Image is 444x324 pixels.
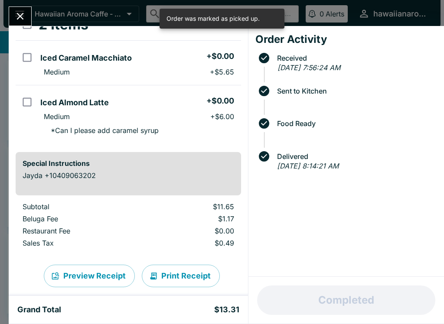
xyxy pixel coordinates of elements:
span: Delivered [273,152,437,160]
p: Jayda +10409063202 [23,171,234,180]
div: Order was marked as picked up. [166,11,260,26]
p: $1.17 [153,214,234,223]
span: Food Ready [273,120,437,127]
em: [DATE] 7:56:24 AM [277,63,340,72]
button: Close [9,7,31,26]
h5: Iced Almond Latte [40,97,109,108]
p: Beluga Fee [23,214,139,223]
h4: Order Activity [255,33,437,46]
h5: Grand Total [17,305,61,315]
p: Sales Tax [23,239,139,247]
table: orders table [16,202,241,251]
button: Print Receipt [142,265,220,287]
h5: Iced Caramel Macchiato [40,53,132,63]
h5: + $0.00 [206,96,234,106]
p: $11.65 [153,202,234,211]
p: + $5.65 [210,68,234,76]
h6: Special Instructions [23,159,234,168]
p: Medium [44,68,70,76]
span: Received [273,54,437,62]
p: $0.00 [153,227,234,235]
h5: + $0.00 [206,51,234,62]
em: [DATE] 8:14:21 AM [277,162,339,170]
p: Medium [44,112,70,121]
p: + $6.00 [210,112,234,121]
p: Restaurant Fee [23,227,139,235]
span: Sent to Kitchen [273,87,437,95]
h5: $13.31 [214,305,239,315]
table: orders table [16,9,241,145]
p: Subtotal [23,202,139,211]
p: * Can I please add caramel syrup [44,126,159,135]
p: $0.49 [153,239,234,247]
button: Preview Receipt [44,265,135,287]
